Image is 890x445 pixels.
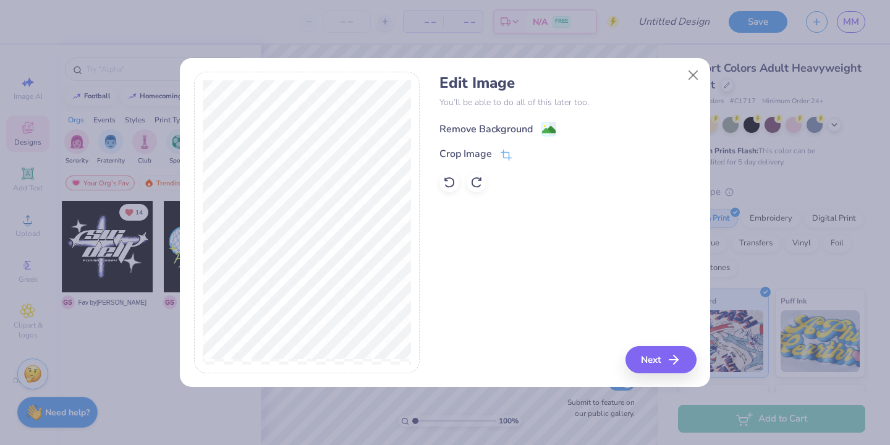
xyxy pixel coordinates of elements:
p: You’ll be able to do all of this later too. [439,96,696,109]
div: Crop Image [439,146,492,161]
h4: Edit Image [439,74,696,92]
button: Next [625,346,697,373]
div: Remove Background [439,122,533,137]
button: Close [682,63,705,87]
